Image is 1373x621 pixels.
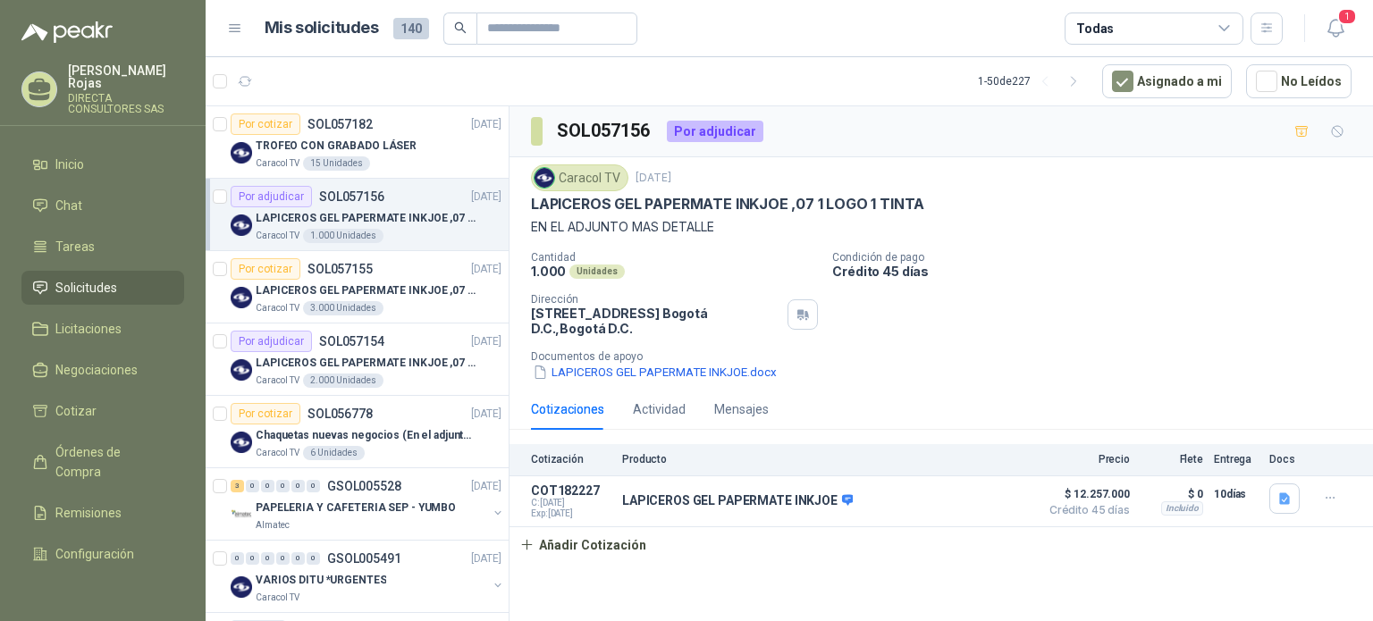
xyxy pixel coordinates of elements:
div: Todas [1076,19,1114,38]
p: Producto [622,453,1030,466]
p: Crédito 45 días [832,264,1366,279]
a: 0 0 0 0 0 0 GSOL005491[DATE] Company LogoVARIOS DITU *URGENTESCaracol TV [231,548,505,605]
span: 140 [393,18,429,39]
a: Remisiones [21,496,184,530]
p: $ 0 [1141,483,1203,505]
a: 3 0 0 0 0 0 GSOL005528[DATE] Company LogoPAPELERIA Y CAFETERIA SEP - YUMBOAlmatec [231,475,505,533]
img: Company Logo [231,359,252,381]
p: Caracol TV [256,591,299,605]
img: Company Logo [535,168,554,188]
p: Documentos de apoyo [531,350,1366,363]
p: [STREET_ADDRESS] Bogotá D.C. , Bogotá D.C. [531,306,780,336]
div: Incluido [1161,501,1203,516]
button: LAPICEROS GEL PAPERMATE INKJOE.docx [531,363,779,382]
a: Inicio [21,147,184,181]
div: 0 [276,480,290,492]
a: Configuración [21,537,184,571]
img: Company Logo [231,432,252,453]
a: Solicitudes [21,271,184,305]
button: Asignado a mi [1102,64,1232,98]
div: Actividad [633,399,686,419]
a: Cotizar [21,394,184,428]
div: 1.000 Unidades [303,229,383,243]
p: [DATE] [636,170,671,187]
span: C: [DATE] [531,498,611,508]
a: Chat [21,189,184,222]
span: Negociaciones [55,360,138,380]
div: 3.000 Unidades [303,301,383,315]
span: Chat [55,196,82,215]
img: Company Logo [231,287,252,308]
div: 2.000 Unidades [303,373,383,388]
span: Exp: [DATE] [531,508,611,519]
a: Por cotizarSOL057182[DATE] Company LogoTROFEO CON GRABADO LÁSERCaracol TV15 Unidades [206,106,509,179]
img: Company Logo [231,214,252,236]
p: VARIOS DITU *URGENTES [256,572,386,589]
button: No Leídos [1246,64,1352,98]
div: Cotizaciones [531,399,604,419]
p: SOL057182 [307,118,373,130]
img: Logo peakr [21,21,113,43]
a: Por adjudicarSOL057154[DATE] Company LogoLAPICEROS GEL PAPERMATE INKJOE ,07 1 LOGO 1 TINTACaracol... [206,323,509,396]
p: Cantidad [531,251,818,264]
p: [DATE] [471,261,501,278]
p: Flete [1141,453,1203,466]
h1: Mis solicitudes [265,15,379,41]
p: LAPICEROS GEL PAPERMATE INKJOE ,07 1 LOGO 1 TINTA [256,282,478,299]
div: Caracol TV [531,164,628,191]
a: Negociaciones [21,353,184,387]
img: Company Logo [231,142,252,164]
p: Caracol TV [256,446,299,460]
button: Añadir Cotización [510,527,656,563]
p: DIRECTA CONSULTORES SAS [68,93,184,114]
a: Por adjudicarSOL057156[DATE] Company LogoLAPICEROS GEL PAPERMATE INKJOE ,07 1 LOGO 1 TINTACaracol... [206,179,509,251]
p: Dirección [531,293,780,306]
p: LAPICEROS GEL PAPERMATE INKJOE [622,493,853,509]
p: LAPICEROS GEL PAPERMATE INKJOE ,07 1 LOGO 1 TINTA [256,210,478,227]
p: Caracol TV [256,373,299,388]
p: [PERSON_NAME] Rojas [68,64,184,89]
p: SOL056778 [307,407,373,420]
div: 0 [291,552,305,565]
p: 1.000 [531,264,566,279]
p: Condición de pago [832,251,1366,264]
p: Precio [1040,453,1130,466]
span: Remisiones [55,503,122,523]
p: TROFEO CON GRABADO LÁSER [256,138,417,155]
div: Por cotizar [231,403,300,424]
span: 1 [1337,8,1357,25]
span: Inicio [55,155,84,174]
a: Órdenes de Compra [21,435,184,489]
div: Unidades [569,264,625,279]
p: Entrega [1214,453,1259,466]
span: Crédito 45 días [1040,505,1130,516]
p: Caracol TV [256,229,299,243]
span: $ 12.257.000 [1040,483,1130,505]
div: 0 [276,552,290,565]
p: [DATE] [471,550,501,567]
p: [DATE] [471,116,501,133]
span: search [454,21,467,34]
p: Caracol TV [256,156,299,171]
div: 0 [246,552,259,565]
div: 6 Unidades [303,446,365,460]
img: Company Logo [231,504,252,525]
p: LAPICEROS GEL PAPERMATE INKJOE ,07 1 LOGO 1 TINTA [531,195,924,214]
img: Company Logo [231,576,252,598]
div: Por adjudicar [231,331,312,352]
div: 15 Unidades [303,156,370,171]
div: Por adjudicar [231,186,312,207]
p: [DATE] [471,333,501,350]
p: Almatec [256,518,290,533]
p: [DATE] [471,406,501,423]
div: 0 [307,480,320,492]
p: GSOL005491 [327,552,401,565]
div: 3 [231,480,244,492]
p: LAPICEROS GEL PAPERMATE INKJOE ,07 1 LOGO 1 TINTA [256,355,478,372]
p: Chaquetas nuevas negocios (En el adjunto mas informacion) [256,427,478,444]
div: Por adjudicar [667,121,763,142]
span: Órdenes de Compra [55,442,167,482]
button: 1 [1319,13,1352,45]
a: Por cotizarSOL057155[DATE] Company LogoLAPICEROS GEL PAPERMATE INKJOE ,07 1 LOGO 1 TINTACaracol T... [206,251,509,323]
p: 10 días [1214,483,1259,505]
